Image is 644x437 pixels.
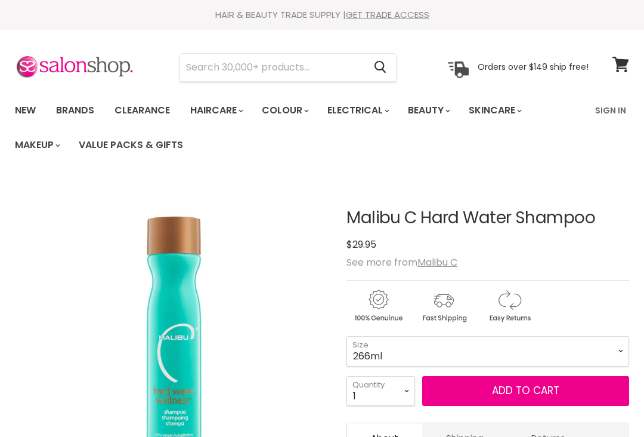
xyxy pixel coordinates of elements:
[588,98,633,123] a: Sign In
[346,376,415,406] select: Quantity
[180,54,364,81] input: Search
[460,98,529,123] a: Skincare
[346,288,410,324] img: genuine.gif
[412,288,475,324] img: shipping.gif
[346,256,457,269] span: See more from
[6,93,588,162] ul: Main menu
[346,8,429,21] a: GET TRADE ACCESS
[179,53,397,82] form: Product
[422,376,629,406] button: Add to cart
[399,98,457,123] a: Beauty
[364,54,396,81] button: Search
[70,133,192,158] a: Value Packs & Gifts
[492,383,559,398] span: Add to cart
[318,98,397,123] a: Electrical
[6,98,45,123] a: New
[346,209,629,227] h1: Malibu C Hard Water Shampoo
[47,98,103,123] a: Brands
[478,61,589,72] p: Orders over $149 ship free!
[106,98,179,123] a: Clearance
[417,256,457,269] a: Malibu C
[6,133,67,158] a: Makeup
[181,98,250,123] a: Haircare
[253,98,316,123] a: Colour
[346,238,376,251] span: $29.95
[478,288,541,324] img: returns.gif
